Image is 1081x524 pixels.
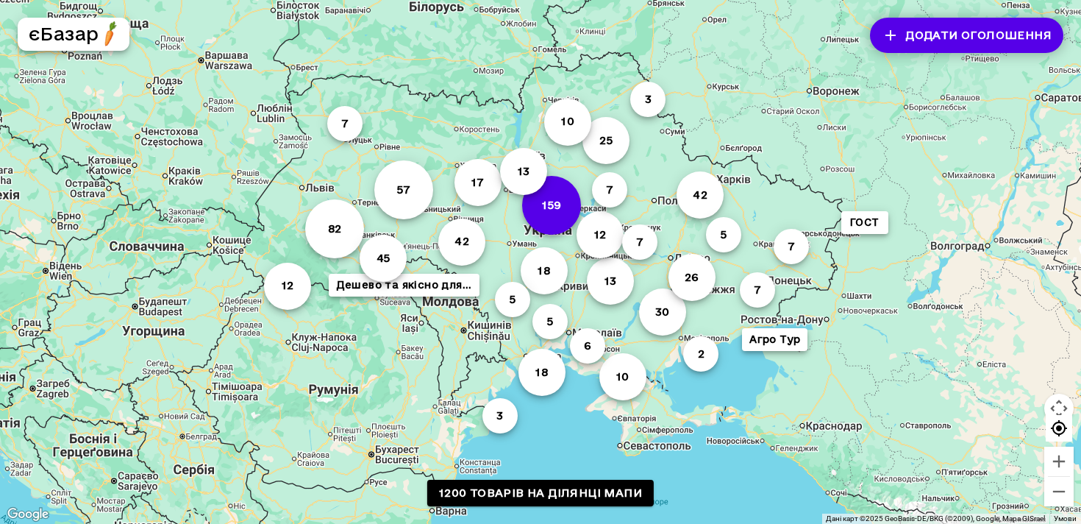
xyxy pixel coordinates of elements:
button: 42 [438,219,485,266]
button: 10 [599,353,646,400]
button: 18 [521,247,568,294]
a: Умови [1054,514,1077,523]
button: 82 [305,199,364,258]
button: 57 [374,160,433,219]
button: 5 [706,217,741,252]
img: logo [97,21,123,46]
button: 25 [582,117,629,164]
button: Агро Тур [742,328,807,351]
span: Дані карт ©2025 GeoBasis-DE/BKG (©2009), Google, Mapa GISrael [826,514,1045,523]
button: 42 [677,171,724,219]
button: 5 [495,282,530,317]
button: 6 [570,328,605,364]
button: Зменшити [1044,477,1074,506]
button: 7 [622,224,657,260]
button: єБазарlogo [18,18,129,51]
button: 17 [454,159,502,206]
button: 30 [639,288,686,336]
button: Дешево та якісно для... [329,274,479,297]
button: 7 [740,272,775,308]
img: Google [4,505,52,524]
button: 5 [532,304,568,339]
button: 7 [327,106,363,141]
button: 12 [264,263,311,310]
button: 2 [683,336,718,372]
button: 12 [577,211,624,258]
button: ГОСТ [841,211,888,234]
button: 18 [518,349,566,396]
button: 7 [592,172,627,208]
button: 26 [668,254,716,301]
button: 3 [630,82,666,117]
button: Налаштування камери на Картах [1044,394,1074,423]
a: 1200 товарів на ділянці мапи [427,480,654,507]
button: Додати оголошення [870,18,1063,53]
button: 45 [360,235,407,282]
button: 7 [774,229,809,264]
a: Відкрити цю область на Картах Google (відкриється нове вікно) [4,505,52,524]
button: Збільшити [1044,447,1074,476]
button: 13 [587,258,634,305]
button: 159 [522,176,581,235]
button: 10 [544,99,591,146]
button: 13 [500,148,547,195]
button: 3 [482,398,518,433]
h5: єБазар [29,22,99,46]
